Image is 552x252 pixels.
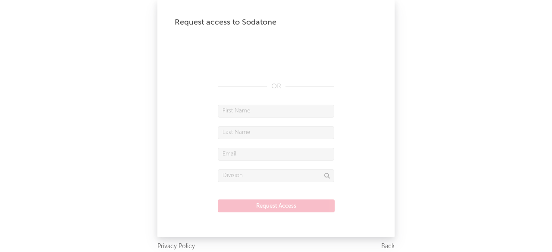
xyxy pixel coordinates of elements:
a: Back [381,241,395,252]
input: Last Name [218,126,334,139]
a: Privacy Policy [157,241,195,252]
div: Request access to Sodatone [175,17,377,28]
button: Request Access [218,199,335,212]
div: OR [218,81,334,92]
input: Division [218,169,334,182]
input: Email [218,148,334,161]
input: First Name [218,105,334,118]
